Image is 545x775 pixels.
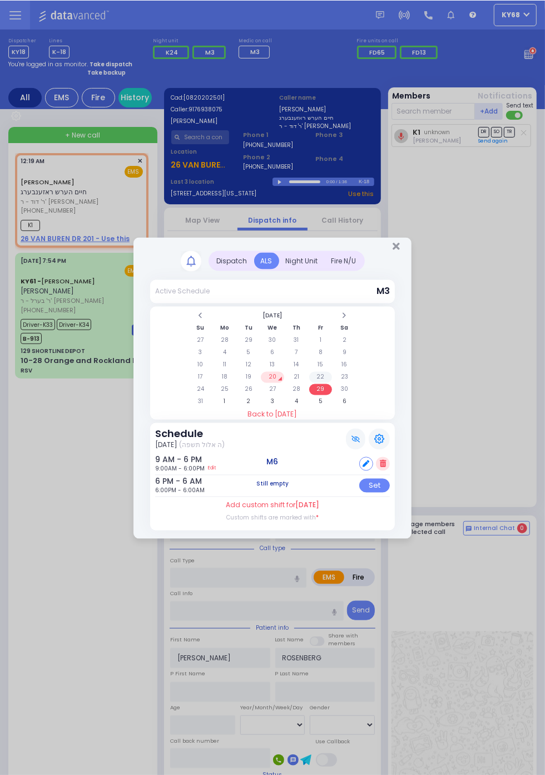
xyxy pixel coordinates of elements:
div: ALS [254,252,279,269]
span: Next Month [341,312,347,319]
h6: 9 AM - 6 PM [155,455,186,464]
td: 31 [285,335,308,346]
td: 7 [285,347,308,358]
td: 3 [189,347,212,358]
a: Edit [208,464,216,473]
span: Previous Month [198,312,204,319]
th: Th [285,322,308,333]
th: Fr [309,322,332,333]
td: 29 [309,384,332,395]
a: Back to [DATE] [150,409,395,419]
span: M3 [376,285,390,297]
td: 20 [261,371,284,382]
td: 27 [189,335,212,346]
th: Mo [213,322,236,333]
td: 8 [309,347,332,358]
td: 6 [261,347,284,358]
span: [DATE] [295,500,319,509]
span: 9:00AM - 6:00PM [155,464,205,473]
td: 14 [285,359,308,370]
td: 17 [189,371,212,382]
td: 2 [333,335,356,346]
td: 5 [237,347,260,358]
td: 22 [309,371,332,382]
td: 30 [261,335,284,346]
div: Night Unit [279,252,325,269]
td: 4 [285,396,308,407]
td: 15 [309,359,332,370]
td: 2 [237,396,260,407]
td: 29 [237,335,260,346]
th: Su [189,322,212,333]
td: 26 [237,384,260,395]
div: Fire N/U [325,252,363,269]
td: 3 [261,396,284,407]
td: 27 [261,384,284,395]
td: 28 [285,384,308,395]
td: 4 [213,347,236,358]
td: 19 [237,371,260,382]
span: 6:00PM - 6:00AM [155,486,205,494]
h6: 6 PM - 6 AM [155,477,186,486]
label: Custom shifts are marked with [226,513,319,522]
th: We [261,322,284,333]
td: 6 [333,396,356,407]
div: Set [359,478,390,492]
td: 9 [333,347,356,358]
th: Sa [333,322,356,333]
td: 16 [333,359,356,370]
span: [DATE] [155,440,177,450]
td: 28 [213,335,236,346]
div: Dispatch [210,252,254,269]
label: Add custom shift for [226,500,319,510]
td: 21 [285,371,308,382]
td: 23 [333,371,356,382]
td: 24 [189,384,212,395]
td: 5 [309,396,332,407]
h3: Schedule [155,428,225,440]
td: 30 [333,384,356,395]
td: 1 [309,335,332,346]
td: 10 [189,359,212,370]
td: 13 [261,359,284,370]
h5: Still empty [256,480,289,487]
th: Select Month [213,310,332,321]
td: 12 [237,359,260,370]
td: 11 [213,359,236,370]
td: 25 [213,384,236,395]
button: Close [393,241,400,251]
td: 1 [213,396,236,407]
div: Active Schedule [155,286,210,296]
span: (ה אלול תשפה) [179,440,225,450]
h5: M6 [267,457,279,467]
td: 18 [213,371,236,382]
th: Tu [237,322,260,333]
td: 31 [189,396,212,407]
